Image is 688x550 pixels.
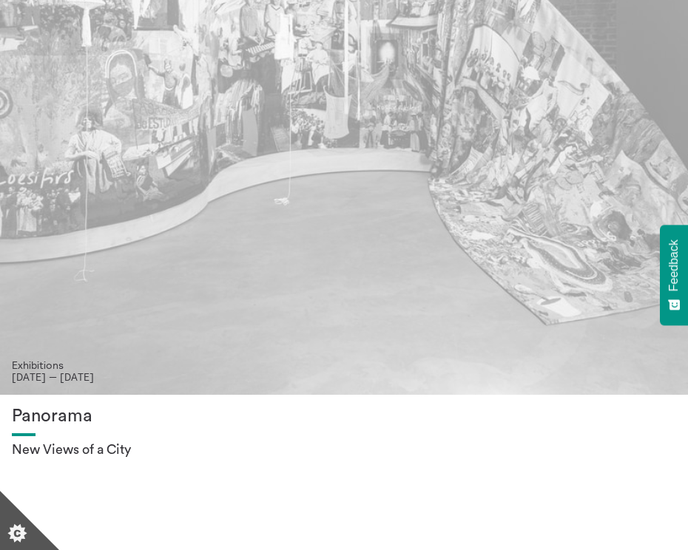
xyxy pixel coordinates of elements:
[12,407,676,427] h1: Panorama
[667,240,681,291] span: Feedback
[12,442,676,458] h2: New Views of a City
[12,371,676,383] p: [DATE] — [DATE]
[12,359,676,371] p: Exhibitions
[660,225,688,325] button: Feedback - Show survey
